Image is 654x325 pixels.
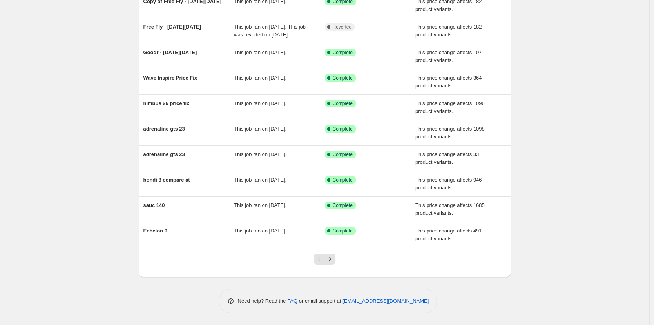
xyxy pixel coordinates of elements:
span: Complete [333,202,353,209]
span: or email support at [297,298,342,304]
span: sauc 140 [143,202,165,208]
span: This price change affects 1685 product variants. [415,202,485,216]
span: Complete [333,151,353,158]
span: Complete [333,228,353,234]
span: This job ran on [DATE]. [234,228,286,234]
span: Reverted [333,24,352,30]
span: Complete [333,100,353,107]
button: Next [324,254,335,265]
span: Wave Inspire Price Fix [143,75,197,81]
span: This job ran on [DATE]. [234,151,286,157]
span: This job ran on [DATE]. [234,126,286,132]
span: adrenaline gts 23 [143,151,185,157]
span: Free Fly - [DATE][DATE] [143,24,201,30]
span: This price change affects 491 product variants. [415,228,482,241]
span: This price change affects 107 product variants. [415,49,482,63]
span: This price change affects 182 product variants. [415,24,482,38]
span: This job ran on [DATE]. [234,177,286,183]
span: bondi 8 compare at [143,177,190,183]
span: Need help? Read the [238,298,288,304]
span: This price change affects 1098 product variants. [415,126,485,140]
span: adrenaline gts 23 [143,126,185,132]
span: Complete [333,177,353,183]
span: This price change affects 364 product variants. [415,75,482,89]
span: This price change affects 33 product variants. [415,151,479,165]
span: nimbus 26 price fix [143,100,190,106]
span: This job ran on [DATE]. [234,202,286,208]
a: [EMAIL_ADDRESS][DOMAIN_NAME] [342,298,429,304]
span: This price change affects 1096 product variants. [415,100,485,114]
span: Complete [333,126,353,132]
span: This job ran on [DATE]. [234,100,286,106]
span: Echelon 9 [143,228,167,234]
span: This job ran on [DATE]. This job was reverted on [DATE]. [234,24,306,38]
span: This job ran on [DATE]. [234,49,286,55]
span: This price change affects 946 product variants. [415,177,482,191]
span: Goodr - [DATE][DATE] [143,49,197,55]
a: FAQ [287,298,297,304]
nav: Pagination [314,254,335,265]
span: Complete [333,75,353,81]
span: Complete [333,49,353,56]
span: This job ran on [DATE]. [234,75,286,81]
